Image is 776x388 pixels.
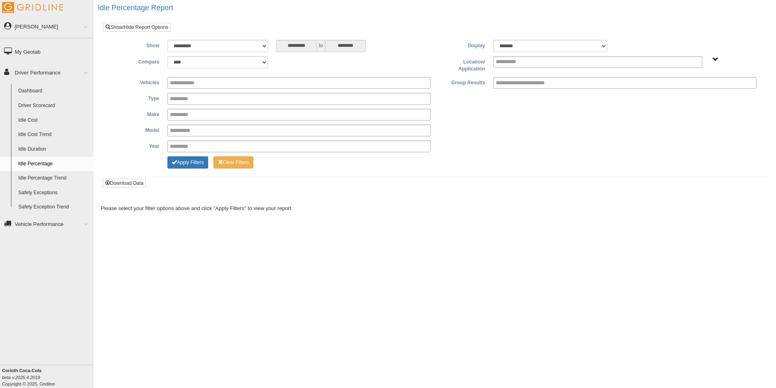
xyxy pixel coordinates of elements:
label: Display [435,40,489,50]
a: Idle Cost Trend [15,127,94,142]
label: Show [109,40,163,50]
span: Please select your filter options above and click "Apply Filters" to view your report. [101,205,293,211]
i: beta v.2025.4.2019 [2,375,40,380]
img: Gridline [2,2,63,13]
div: Copyright © 2025, Gridline [2,367,94,387]
label: Vehicles [109,77,163,87]
button: Change Filter Options [213,156,254,169]
label: Model [109,125,163,134]
a: Idle Percentage [15,157,94,171]
button: Download Data [103,179,146,188]
b: Corinth Coca-Cola [2,368,42,373]
button: Change Filter Options [167,156,208,169]
label: Make [109,109,163,118]
a: Show/Hide Report Options [103,23,171,32]
label: Compare [109,56,163,66]
a: Driver Scorecard [15,99,94,113]
a: Safety Exceptions [15,186,94,200]
a: Idle Percentage Trend [15,171,94,186]
label: Type [109,93,163,103]
label: Location/ Application [435,56,489,73]
a: Idle Duration [15,142,94,157]
span: to [317,40,325,52]
label: Group Results [435,77,489,87]
a: Safety Exception Trend [15,200,94,215]
a: Idle Cost [15,113,94,128]
h2: Idle Percentage Report [98,4,776,12]
label: Year [109,140,163,150]
a: Dashboard [15,84,94,99]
